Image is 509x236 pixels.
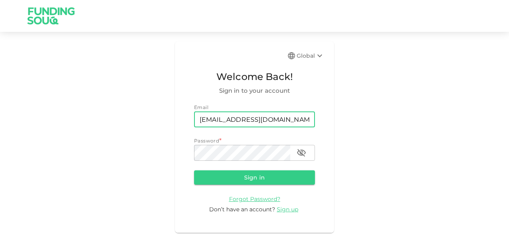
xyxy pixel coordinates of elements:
[277,206,298,213] span: Sign up
[194,145,290,161] input: password
[297,51,324,60] div: Global
[194,111,315,127] input: email
[194,104,208,110] span: Email
[229,195,280,203] a: Forgot Password?
[209,206,275,213] span: Don’t have an account?
[194,170,315,185] button: Sign in
[194,86,315,96] span: Sign in to your account
[194,69,315,84] span: Welcome Back!
[194,138,219,144] span: Password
